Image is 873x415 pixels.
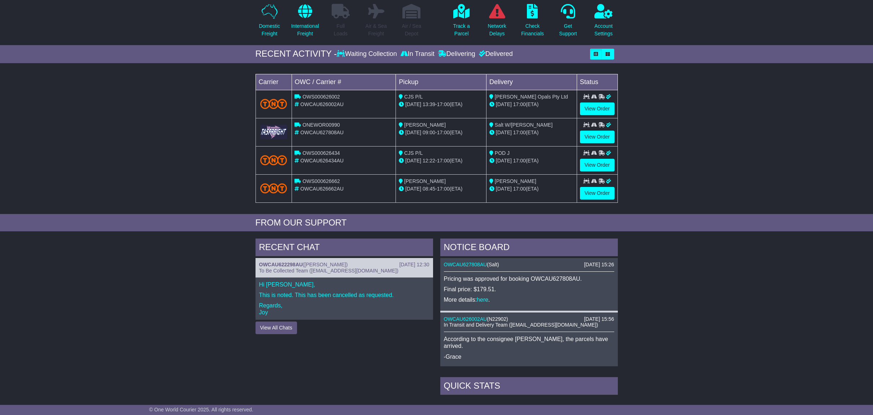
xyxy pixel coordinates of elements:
[440,239,618,258] div: NOTICE BOARD
[405,186,421,192] span: [DATE]
[291,22,319,38] p: International Freight
[489,262,497,267] span: Salt
[256,218,618,228] div: FROM OUR SUPPORT
[437,186,450,192] span: 17:00
[453,4,470,41] a: Track aParcel
[486,74,577,90] td: Delivery
[513,130,526,135] span: 17:00
[436,50,477,58] div: Delivering
[300,101,344,107] span: OWCAU626002AU
[256,322,297,334] button: View All Chats
[496,158,512,163] span: [DATE]
[404,122,446,128] span: [PERSON_NAME]
[332,22,350,38] p: Full Loads
[302,178,340,184] span: OWS000626662
[580,131,615,143] a: View Order
[404,178,446,184] span: [PERSON_NAME]
[259,268,398,274] span: To Be Collected Team ([EMAIL_ADDRESS][DOMAIN_NAME])
[260,183,287,193] img: TNT_Domestic.png
[580,159,615,171] a: View Order
[259,262,429,268] div: ( )
[399,262,429,268] div: [DATE] 12:30
[437,130,450,135] span: 17:00
[580,187,615,200] a: View Order
[444,296,614,303] p: More details: .
[477,50,513,58] div: Delivered
[260,99,287,109] img: TNT_Domestic.png
[399,185,483,193] div: - (ETA)
[256,239,433,258] div: RECENT CHAT
[489,101,574,108] div: (ETA)
[453,22,470,38] p: Track a Parcel
[423,186,435,192] span: 08:45
[399,50,436,58] div: In Transit
[259,292,429,298] p: This is noted. This has been cancelled as requested.
[305,262,346,267] span: [PERSON_NAME]
[259,302,429,316] p: Regards, Joy
[405,130,421,135] span: [DATE]
[584,316,614,322] div: [DATE] 15:56
[402,22,422,38] p: Air / Sea Depot
[444,262,614,268] div: ( )
[594,22,613,38] p: Account Settings
[399,129,483,136] div: - (ETA)
[292,74,396,90] td: OWC / Carrier #
[496,186,512,192] span: [DATE]
[440,397,618,415] td: Deliveries
[405,101,421,107] span: [DATE]
[440,377,618,397] div: Quick Stats
[580,102,615,115] a: View Order
[495,150,510,156] span: POD J
[404,150,423,156] span: CJS P/L
[256,49,337,59] div: RECENT ACTIVITY -
[444,353,614,360] p: -Grace
[487,4,506,41] a: NetworkDelays
[559,4,577,41] a: GetSupport
[302,122,340,128] span: ONEWOR00990
[444,316,614,322] div: ( )
[495,178,536,184] span: [PERSON_NAME]
[396,74,486,90] td: Pickup
[300,186,344,192] span: OWCAU626662AU
[405,158,421,163] span: [DATE]
[489,157,574,165] div: (ETA)
[149,407,253,412] span: © One World Courier 2025. All rights reserved.
[259,262,303,267] a: OWCAU622298AU
[423,158,435,163] span: 12:22
[256,74,292,90] td: Carrier
[489,185,574,193] div: (ETA)
[444,316,487,322] a: OWCAU626002AU
[399,101,483,108] div: - (ETA)
[337,50,398,58] div: Waiting Collection
[437,158,450,163] span: 17:00
[423,130,435,135] span: 09:00
[584,262,614,268] div: [DATE] 15:26
[513,158,526,163] span: 17:00
[259,281,429,288] p: Hi [PERSON_NAME],
[444,262,487,267] a: OWCAU627808AU
[302,150,340,156] span: OWS000626434
[495,94,568,100] span: [PERSON_NAME] Opals Pty Ltd
[260,125,287,139] img: GetCarrierServiceLogo
[260,155,287,165] img: TNT_Domestic.png
[258,4,280,41] a: DomesticFreight
[366,22,387,38] p: Air & Sea Freight
[496,101,512,107] span: [DATE]
[513,101,526,107] span: 17:00
[489,129,574,136] div: (ETA)
[300,158,344,163] span: OWCAU626434AU
[495,122,553,128] span: Salt W/[PERSON_NAME]
[594,4,613,41] a: AccountSettings
[444,275,614,282] p: Pricing was approved for booking OWCAU627808AU.
[423,101,435,107] span: 13:39
[513,186,526,192] span: 17:00
[521,22,544,38] p: Check Financials
[488,22,506,38] p: Network Delays
[577,74,617,90] td: Status
[399,157,483,165] div: - (ETA)
[521,4,544,41] a: CheckFinancials
[444,322,598,328] span: In Transit and Delivery Team ([EMAIL_ADDRESS][DOMAIN_NAME])
[259,22,280,38] p: Domestic Freight
[444,336,614,349] p: According to the consignee [PERSON_NAME], the parcels have arrived.
[444,286,614,293] p: Final price: $179.51.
